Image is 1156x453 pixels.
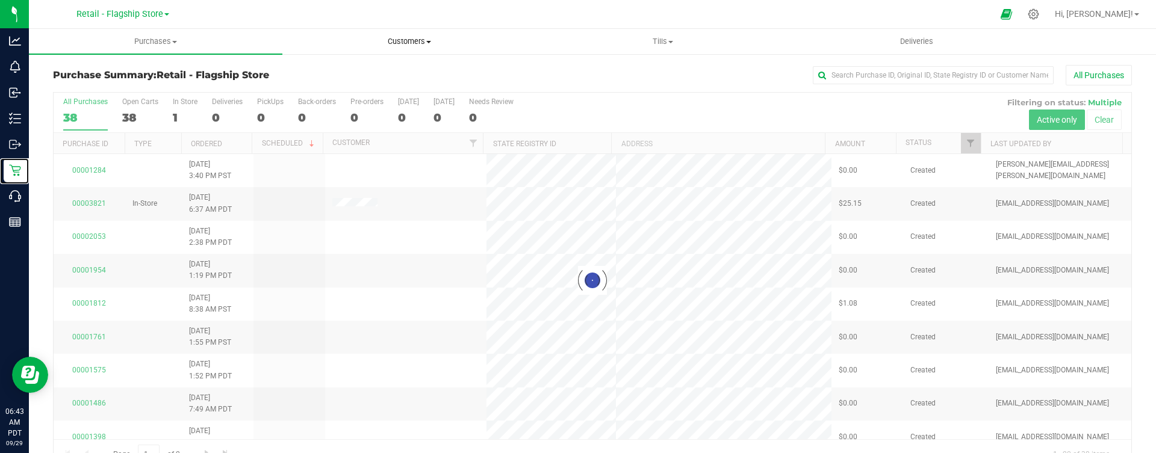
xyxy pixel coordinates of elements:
span: Retail - Flagship Store [76,9,163,19]
a: Customers [282,29,536,54]
span: Customers [283,36,535,47]
a: Deliveries [790,29,1043,54]
button: All Purchases [1066,65,1132,85]
a: Tills [536,29,789,54]
input: Search Purchase ID, Original ID, State Registry ID or Customer Name... [813,66,1054,84]
span: Retail - Flagship Store [157,69,269,81]
inline-svg: Inventory [9,112,21,125]
inline-svg: Inbound [9,87,21,99]
div: Manage settings [1026,8,1041,20]
h3: Purchase Summary: [53,70,412,81]
inline-svg: Call Center [9,190,21,202]
span: Deliveries [884,36,949,47]
span: Open Ecommerce Menu [993,2,1020,26]
inline-svg: Retail [9,164,21,176]
span: Hi, [PERSON_NAME]! [1055,9,1133,19]
inline-svg: Outbound [9,138,21,150]
a: Purchases [29,29,282,54]
inline-svg: Analytics [9,35,21,47]
span: Purchases [29,36,282,47]
inline-svg: Reports [9,216,21,228]
span: Tills [536,36,789,47]
iframe: Resource center [12,357,48,393]
p: 06:43 AM PDT [5,406,23,439]
inline-svg: Monitoring [9,61,21,73]
p: 09/29 [5,439,23,448]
